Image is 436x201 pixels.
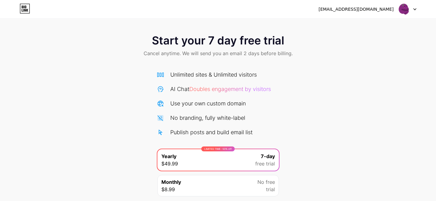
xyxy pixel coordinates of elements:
[170,128,253,136] div: Publish posts and build email list
[170,99,246,108] div: Use your own custom domain
[398,3,410,15] img: uvartte
[170,85,271,93] div: AI Chat
[266,186,275,193] span: trial
[255,160,275,167] span: free trial
[318,6,394,13] div: [EMAIL_ADDRESS][DOMAIN_NAME]
[170,70,257,79] div: Unlimited sites & Unlimited visitors
[170,114,245,122] div: No branding, fully white-label
[189,86,271,92] span: Doubles engagement by visitors
[161,153,176,160] span: Yearly
[257,178,275,186] span: No free
[152,34,284,47] span: Start your 7 day free trial
[161,178,181,186] span: Monthly
[261,153,275,160] span: 7-day
[144,50,293,57] span: Cancel anytime. We will send you an email 2 days before billing.
[161,186,175,193] span: $8.99
[161,160,178,167] span: $49.99
[201,146,235,151] div: LIMITED TIME : 50% off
